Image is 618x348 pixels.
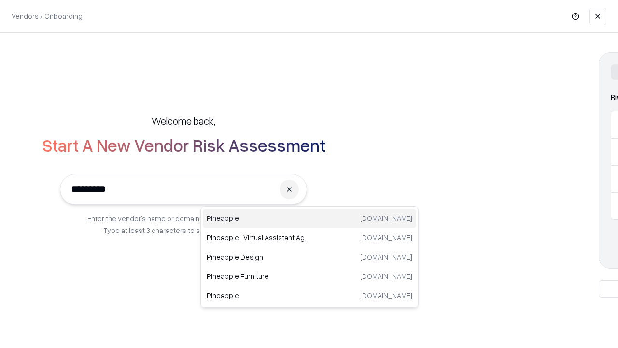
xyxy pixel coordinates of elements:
[207,252,309,262] p: Pineapple Design
[360,232,412,243] p: [DOMAIN_NAME]
[87,213,280,236] p: Enter the vendor’s name or domain to begin an assessment. Type at least 3 characters to see match...
[360,252,412,262] p: [DOMAIN_NAME]
[207,213,309,223] p: Pineapple
[200,206,419,308] div: Suggestions
[207,271,309,281] p: Pineapple Furniture
[152,114,215,128] h5: Welcome back,
[12,11,83,21] p: Vendors / Onboarding
[360,271,412,281] p: [DOMAIN_NAME]
[42,135,325,155] h2: Start A New Vendor Risk Assessment
[360,213,412,223] p: [DOMAIN_NAME]
[207,290,309,301] p: Pineapple
[360,290,412,301] p: [DOMAIN_NAME]
[207,232,309,243] p: Pineapple | Virtual Assistant Agency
